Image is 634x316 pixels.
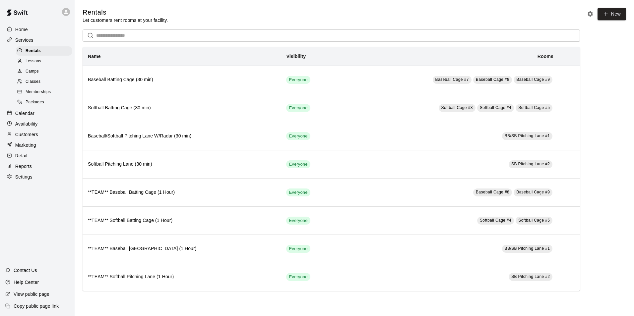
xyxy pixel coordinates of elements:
[15,121,38,127] p: Availability
[15,142,36,148] p: Marketing
[480,218,511,223] span: Softball Cage #4
[83,47,580,291] table: simple table
[15,152,28,159] p: Retail
[26,89,51,95] span: Memberships
[26,68,39,75] span: Camps
[286,161,310,168] span: Everyone
[16,87,72,97] div: Memberships
[15,174,32,180] p: Settings
[16,46,75,56] a: Rentals
[435,77,469,82] span: Baseball Cage #7
[83,8,168,17] h5: Rentals
[286,189,310,196] span: Everyone
[16,77,72,86] div: Classes
[26,79,40,85] span: Classes
[15,26,28,33] p: Home
[88,245,276,252] h6: **TEAM** Baseball [GEOGRAPHIC_DATA] (1 Hour)
[585,9,595,19] button: Rental settings
[286,188,310,196] div: This service is visible to all of your customers
[441,105,473,110] span: Softball Cage #3
[16,98,72,107] div: Packages
[505,133,550,138] span: BB/SB Pitching Lane #1
[286,273,310,281] div: This service is visible to all of your customers
[5,161,69,171] a: Reports
[15,110,34,117] p: Calendar
[88,189,276,196] h6: **TEAM** Baseball Batting Cage (1 Hour)
[516,77,550,82] span: Baseball Cage #9
[26,48,41,54] span: Rentals
[286,105,310,111] span: Everyone
[16,97,75,108] a: Packages
[88,161,276,168] h6: Softball Pitching Lane (30 min)
[286,246,310,252] span: Everyone
[286,217,310,225] div: This service is visible to all of your customers
[286,218,310,224] span: Everyone
[88,273,276,281] h6: **TEAM** Softball Pitching Lane (1 Hour)
[518,218,550,223] span: Softball Cage #5
[16,87,75,97] a: Memberships
[286,132,310,140] div: This service is visible to all of your customers
[16,46,72,56] div: Rentals
[26,58,41,65] span: Lessons
[88,132,276,140] h6: Baseball/Softball Pitching Lane W/Radar (30 min)
[511,274,550,279] span: SB Pitching Lane #2
[16,57,72,66] div: Lessons
[5,172,69,182] a: Settings
[286,133,310,139] span: Everyone
[538,54,553,59] b: Rooms
[15,131,38,138] p: Customers
[16,56,75,66] a: Lessons
[480,105,511,110] span: Softball Cage #4
[5,25,69,34] a: Home
[88,104,276,112] h6: Softball Batting Cage (30 min)
[476,77,509,82] span: Baseball Cage #8
[88,54,101,59] b: Name
[286,245,310,253] div: This service is visible to all of your customers
[15,163,32,170] p: Reports
[286,76,310,84] div: This service is visible to all of your customers
[476,190,509,194] span: Baseball Cage #8
[286,274,310,280] span: Everyone
[88,76,276,83] h6: Baseball Batting Cage (30 min)
[88,217,276,224] h6: **TEAM** Softball Batting Cage (1 Hour)
[511,162,550,166] span: SB Pitching Lane #2
[83,17,168,24] p: Let customers rent rooms at your facility.
[5,151,69,161] a: Retail
[5,108,69,118] a: Calendar
[518,105,550,110] span: Softball Cage #5
[26,99,44,106] span: Packages
[286,160,310,168] div: This service is visible to all of your customers
[598,8,626,20] a: New
[286,104,310,112] div: This service is visible to all of your customers
[5,119,69,129] a: Availability
[516,190,550,194] span: Baseball Cage #9
[14,291,49,297] p: View public page
[14,303,59,309] p: Copy public page link
[14,267,37,274] p: Contact Us
[505,246,550,251] span: BB/SB Pitching Lane #1
[16,77,75,87] a: Classes
[16,67,75,77] a: Camps
[286,77,310,83] span: Everyone
[14,279,39,286] p: Help Center
[5,130,69,139] a: Customers
[5,35,69,45] a: Services
[5,140,69,150] a: Marketing
[16,67,72,76] div: Camps
[15,37,33,43] p: Services
[286,54,306,59] b: Visibility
